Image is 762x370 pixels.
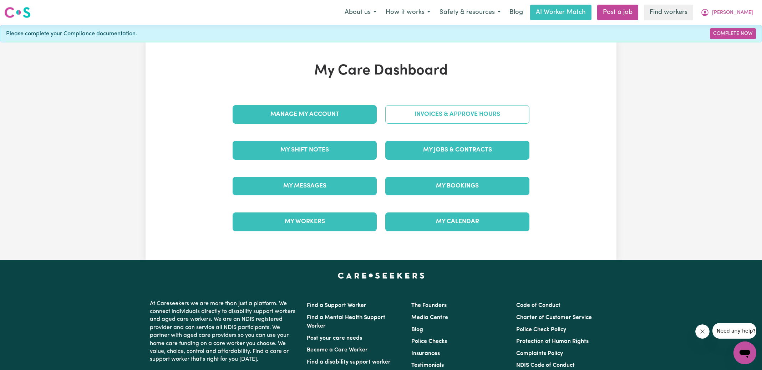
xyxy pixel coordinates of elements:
iframe: Button to launch messaging window [733,341,756,364]
a: The Founders [411,303,447,308]
a: Manage My Account [233,105,377,124]
a: Post a job [597,5,638,20]
a: My Messages [233,177,377,195]
span: [PERSON_NAME] [712,9,753,17]
a: My Calendar [385,212,529,231]
a: Find workers [644,5,693,20]
a: Police Checks [411,339,447,344]
span: Please complete your Compliance documentation. [6,30,137,38]
button: About us [340,5,381,20]
a: Code of Conduct [516,303,560,308]
a: Careseekers logo [4,4,31,21]
a: Become a Care Worker [307,347,368,353]
a: Complete Now [710,28,756,39]
button: My Account [696,5,758,20]
a: Media Centre [411,315,448,320]
a: AI Worker Match [530,5,591,20]
a: Blog [411,327,423,333]
a: Insurances [411,351,440,356]
a: Blog [505,5,527,20]
img: Careseekers logo [4,6,31,19]
iframe: Close message [695,324,710,339]
a: Charter of Customer Service [516,315,592,320]
a: Find a Support Worker [307,303,366,308]
p: At Careseekers we are more than just a platform. We connect individuals directly to disability su... [150,297,298,366]
a: My Workers [233,212,377,231]
a: Careseekers home page [338,273,425,278]
a: Invoices & Approve Hours [385,105,529,124]
a: My Jobs & Contracts [385,141,529,159]
iframe: Message from company [712,323,756,339]
h1: My Care Dashboard [228,62,534,79]
a: Testimonials [411,363,444,368]
a: Protection of Human Rights [516,339,589,344]
a: Complaints Policy [516,351,563,356]
a: My Bookings [385,177,529,195]
button: Safety & resources [435,5,505,20]
a: My Shift Notes [233,141,377,159]
a: Find a disability support worker [307,359,391,365]
a: Find a Mental Health Support Worker [307,315,385,329]
a: NDIS Code of Conduct [516,363,575,368]
a: Post your care needs [307,335,362,341]
a: Police Check Policy [516,327,566,333]
button: How it works [381,5,435,20]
